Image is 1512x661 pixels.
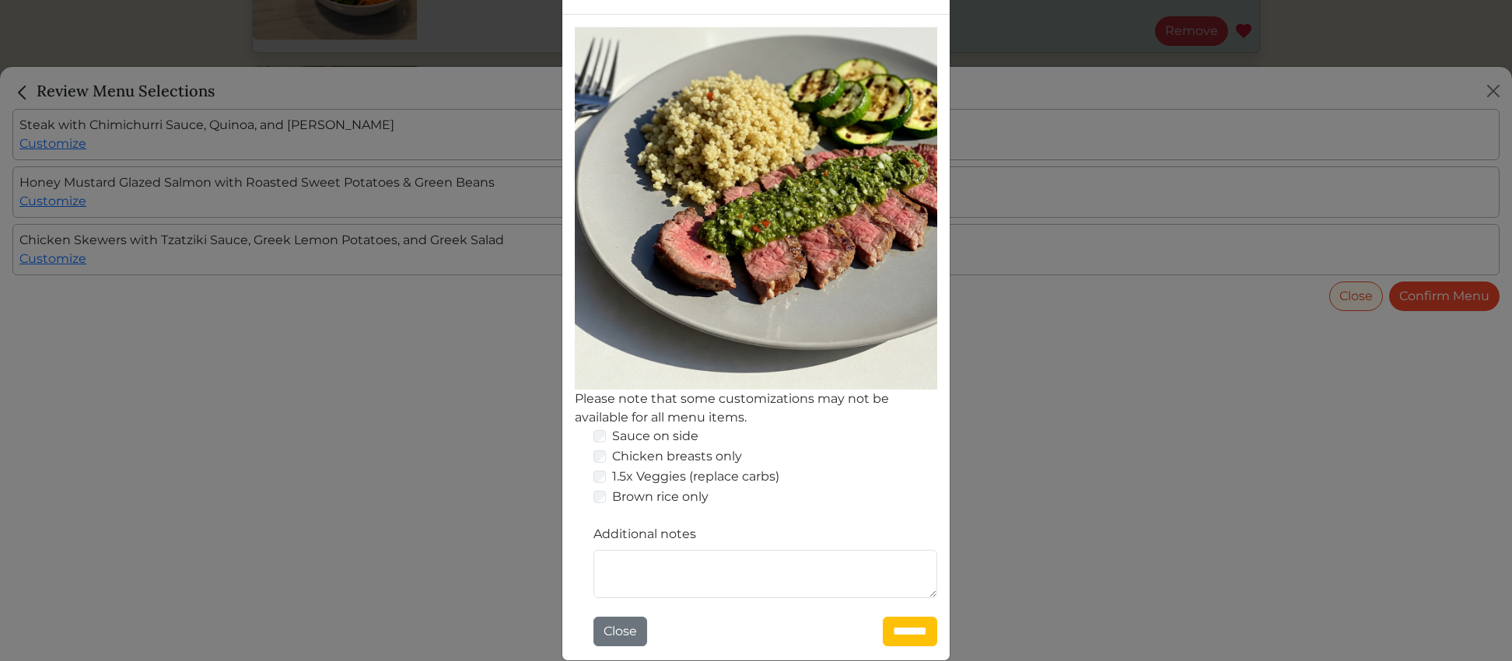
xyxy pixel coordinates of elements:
button: Close [593,617,647,646]
label: Sauce on side [612,427,698,446]
label: 1.5x Veggies (replace carbs) [612,467,779,486]
label: Additional notes [593,525,696,544]
label: Chicken breasts only [612,447,742,466]
div: Please note that some customizations may not be available for all menu items. [575,390,937,427]
label: Brown rice only [612,488,709,506]
img: Steak with Chimichurri Sauce, Quinoa, and Zucchini [575,27,937,390]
